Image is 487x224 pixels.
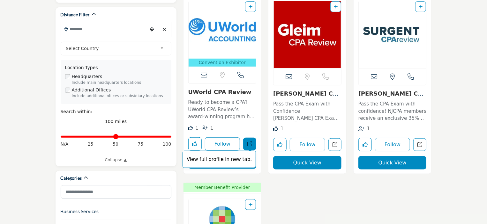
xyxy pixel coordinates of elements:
span: 1 [195,125,199,131]
h3: Gleim CPA Exam Prep [273,90,341,97]
div: Followers [358,125,370,133]
span: 1 [367,126,370,132]
img: UWorld CPA Review [189,1,256,59]
input: Search Category [61,185,171,199]
span: N/A [61,141,69,148]
h3: UWorld CPA Review [188,89,257,96]
h2: Distance Filter [61,11,90,18]
a: [PERSON_NAME] CPA Exam Prep [273,90,341,104]
button: Follow [290,138,325,151]
a: Open gleim in new tab [328,138,341,151]
a: Open Listing in new tab [359,1,426,68]
a: Collapse ▲ [61,157,171,163]
a: Open surgent in new tab [413,138,426,151]
div: Location Types [65,64,167,71]
i: Like [273,126,278,131]
div: Followers [202,125,214,132]
div: Include main headquarters locations [72,80,167,86]
a: Open uworld in new tab [243,138,256,151]
a: Ready to become a CPA? UWorld CPA Review’s award-winning program has revolutionized CPA Exam prep... [188,97,257,120]
p: Pass the CPA Exam with confidence! NJCPA members receive an exclusive 35% discount on [PERSON_NAM... [358,100,427,122]
span: Member Benefit Provider [185,184,259,191]
i: Like [188,126,193,130]
a: Add To List [249,202,252,207]
span: 100 miles [105,119,127,124]
button: Like listing [358,138,372,151]
label: Additional Offices [72,87,111,93]
input: Search Location [61,23,147,35]
a: Add To List [249,4,252,9]
button: Follow [205,137,240,151]
button: Quick View [358,156,427,170]
div: Search within: [61,108,171,115]
a: Add To List [334,4,338,9]
div: Choose your current location [147,23,157,36]
a: UWorld CPA Review [188,89,251,95]
span: 25 [88,141,94,148]
p: Pass the CPA Exam with Confidence [PERSON_NAME] CPA Exam Prep provides NJCPA members with up to a... [273,100,341,122]
span: 75 [138,141,143,148]
h3: Surgent CPA Review [358,90,427,97]
span: 50 [113,141,118,148]
p: Ready to become a CPA? UWorld CPA Review’s award-winning program has revolutionized CPA Exam prep... [188,99,257,120]
p: Convention Exhibitor [190,59,255,66]
a: Open Listing in new tab [189,1,256,67]
img: Surgent CPA Review [359,1,426,68]
img: Gleim CPA Exam Prep [273,1,341,68]
a: Open Listing in new tab [273,1,341,68]
button: Business Services [61,207,99,215]
span: 1 [210,125,214,131]
a: Pass the CPA Exam with confidence! NJCPA members receive an exclusive 35% discount on [PERSON_NAM... [358,99,427,122]
div: Clear search location [160,23,169,36]
label: Headquarters [72,73,102,80]
a: [PERSON_NAME] CPA Review [358,90,426,104]
a: Pass the CPA Exam with Confidence [PERSON_NAME] CPA Exam Prep provides NJCPA members with up to a... [273,99,341,122]
span: Select Country [66,45,158,52]
span: 100 [163,141,171,148]
div: Include additional offices or subsidiary locations [72,93,167,99]
span: 1 [281,126,284,132]
a: Add To List [419,4,423,9]
button: Like listing [188,137,202,151]
button: Quick View [273,156,341,170]
button: Like listing [273,138,287,151]
p: View full profile in new tab. [186,156,252,163]
h2: Categories [61,175,82,181]
button: Follow [375,138,410,151]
